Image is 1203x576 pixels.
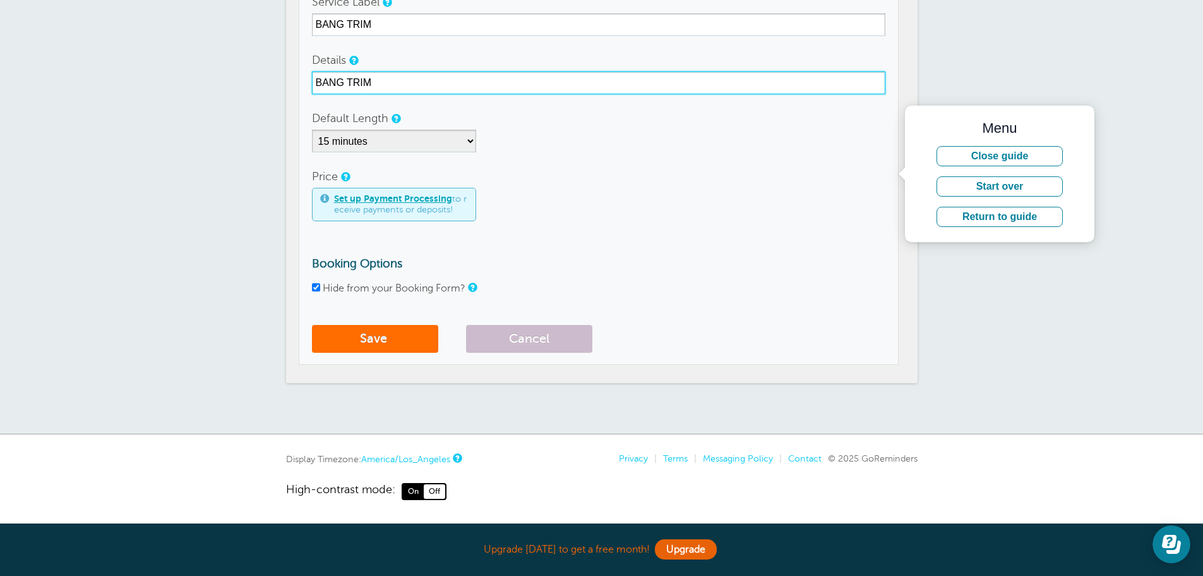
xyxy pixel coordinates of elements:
[286,536,918,563] div: Upgrade [DATE] to get a free month!
[349,56,357,64] a: The service details will be added to your customer's reminder message if you add the Service tag ...
[688,453,697,464] li: |
[453,454,460,462] a: This is the timezone being used to display dates and times to you on this device. Click the timez...
[619,453,648,463] a: Privacy
[648,453,657,464] li: |
[323,283,465,294] label: Hide from your Booking Form?
[703,453,773,463] a: Messaging Policy
[392,114,399,123] a: An optional default setting for how long an appointment for this service takes. This can be overr...
[286,483,395,499] span: High-contrast mode:
[312,113,388,124] label: Default Length
[788,453,822,463] a: Contact
[466,325,592,353] button: Cancel
[905,106,1094,242] iframe: tooltip
[361,454,450,464] a: America/Los_Angeles
[655,539,717,560] a: Upgrade
[663,453,688,463] a: Terms
[312,171,338,182] label: Price
[773,453,782,464] li: |
[312,54,346,66] label: Details
[403,484,424,498] span: On
[424,484,445,498] span: Off
[286,453,460,465] div: Display Timezone:
[334,193,468,216] span: to receive payments or deposits!
[334,193,452,204] a: Set up Payment Processing
[1152,525,1190,563] iframe: Resource center
[828,453,918,463] span: © 2025 GoReminders
[312,325,438,353] button: Save
[312,257,885,271] h3: Booking Options
[286,483,918,499] a: High-contrast mode: On Off
[341,173,349,181] a: An optional default price for appointments for the service. (You can override this default price ...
